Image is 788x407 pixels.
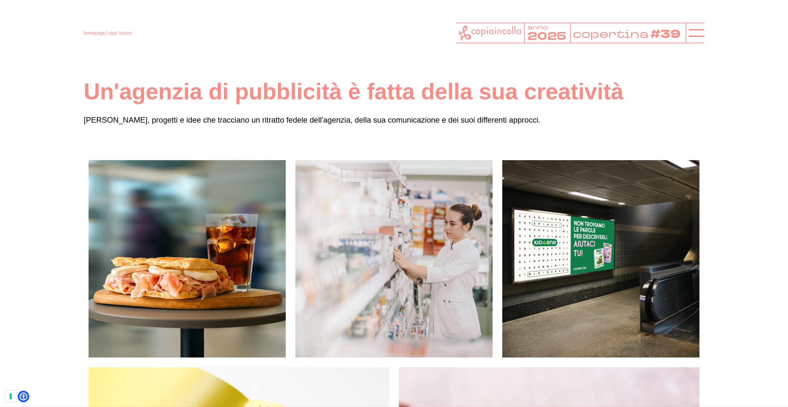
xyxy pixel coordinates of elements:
[527,23,548,31] tspan: anno
[108,30,132,36] span: case history
[5,391,16,402] button: Le tue preferenze relative al consenso per le tecnologie di tracciamento
[19,392,27,401] a: Open Accessibility Menu
[84,30,105,36] a: homepage
[84,78,704,106] h1: Un'agenzia di pubblicità è fatta della sua creatività
[84,114,704,126] p: [PERSON_NAME], progetti e idee che tracciano un ritratto fedele dell'agenzia, della sua comunicaz...
[527,29,567,44] tspan: 2025
[652,27,682,43] tspan: #39
[573,27,650,42] tspan: copertina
